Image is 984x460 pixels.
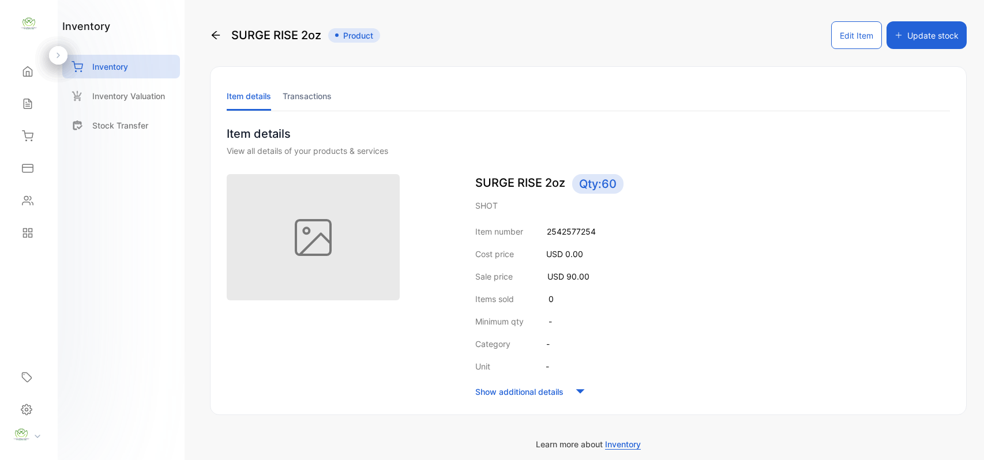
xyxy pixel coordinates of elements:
[475,315,524,327] p: Minimum qty
[62,84,180,108] a: Inventory Valuation
[549,315,552,327] p: -
[547,272,589,281] span: USD 90.00
[92,119,148,131] p: Stock Transfer
[20,15,37,32] img: logo
[605,439,641,450] span: Inventory
[887,21,967,49] button: Update stock
[831,21,882,49] button: Edit Item
[475,174,950,194] p: SURGE RISE 2oz
[283,81,332,111] li: Transactions
[475,386,564,398] p: Show additional details
[475,270,513,282] p: Sale price
[210,21,380,49] div: SURGE RISE 2oz
[475,199,950,212] p: SHOT
[92,90,165,102] p: Inventory Valuation
[936,412,984,460] iframe: LiveChat chat widget
[549,293,554,305] p: 0
[62,114,180,137] a: Stock Transfer
[572,174,624,194] span: Qty: 60
[210,438,967,450] p: Learn more about
[227,174,400,300] img: item
[475,338,510,350] p: Category
[546,338,550,350] p: -
[475,360,490,372] p: Unit
[475,248,514,260] p: Cost price
[475,293,514,305] p: Items sold
[546,360,549,372] p: -
[62,18,110,34] h1: inventory
[227,145,950,157] div: View all details of your products & services
[546,249,583,259] span: USD 0.00
[475,225,523,237] p: Item number
[62,55,180,78] a: Inventory
[227,81,271,111] li: Item details
[92,61,128,73] p: Inventory
[547,225,596,237] p: 2542577254
[13,426,30,443] img: profile
[227,125,950,142] p: Item details
[328,28,380,43] span: Product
